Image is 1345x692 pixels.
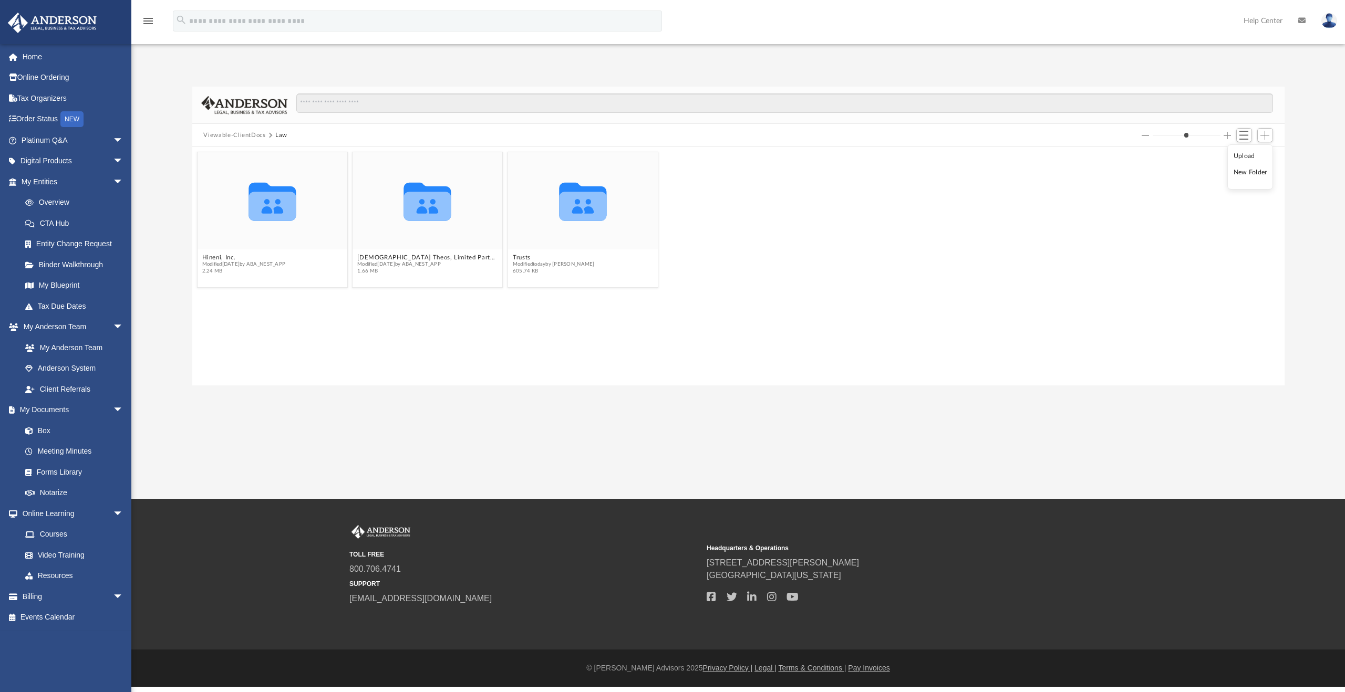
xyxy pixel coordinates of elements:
[1234,151,1267,162] li: Upload
[175,14,187,26] i: search
[113,130,134,151] span: arrow_drop_down
[1153,132,1220,139] input: Column size
[349,564,401,573] a: 800.706.4741
[707,571,841,580] a: [GEOGRAPHIC_DATA][US_STATE]
[349,550,699,559] small: TOLL FREE
[779,664,846,672] a: Terms & Conditions |
[15,524,134,545] a: Courses
[512,261,594,268] span: Modified today by [PERSON_NAME]
[15,337,129,358] a: My Anderson Team
[357,268,498,275] span: 1.66 MB
[349,594,492,603] a: [EMAIL_ADDRESS][DOMAIN_NAME]
[7,400,134,421] a: My Documentsarrow_drop_down
[15,275,134,296] a: My Blueprint
[192,147,1285,385] div: grid
[142,15,154,27] i: menu
[7,130,139,151] a: Platinum Q&Aarrow_drop_down
[202,254,285,261] button: Hineni, Inc.
[15,441,134,462] a: Meeting Minutes
[15,565,134,586] a: Resources
[15,296,139,317] a: Tax Due Dates
[703,664,753,672] a: Privacy Policy |
[349,525,412,539] img: Anderson Advisors Platinum Portal
[203,131,265,140] button: Viewable-ClientDocs
[275,131,287,140] button: Law
[754,664,777,672] a: Legal |
[15,234,139,255] a: Entity Change Request
[707,543,1057,553] small: Headquarters & Operations
[357,254,498,261] button: [DEMOGRAPHIC_DATA] Theos, Limited Partnership
[707,558,859,567] a: [STREET_ADDRESS][PERSON_NAME]
[113,171,134,193] span: arrow_drop_down
[60,111,84,127] div: NEW
[7,586,139,607] a: Billingarrow_drop_down
[512,254,594,261] button: Trusts
[113,400,134,421] span: arrow_drop_down
[1321,13,1337,28] img: User Pic
[7,109,139,130] a: Order StatusNEW
[848,664,889,672] a: Pay Invoices
[7,503,134,524] a: Online Learningarrow_drop_down
[15,254,139,275] a: Binder Walkthrough
[7,171,139,192] a: My Entitiesarrow_drop_down
[131,663,1345,674] div: © [PERSON_NAME] Advisors 2025
[349,579,699,589] small: SUPPORT
[1227,144,1273,190] ul: Add
[1142,132,1149,139] button: Decrease column size
[15,420,129,441] a: Box
[7,607,139,628] a: Events Calendar
[7,151,139,172] a: Digital Productsarrow_drop_down
[1224,132,1231,139] button: Increase column size
[15,379,134,400] a: Client Referrals
[202,261,285,268] span: Modified [DATE] by ABA_NEST_APP
[512,268,594,275] span: 605.74 KB
[7,46,139,67] a: Home
[15,483,134,504] a: Notarize
[5,13,100,33] img: Anderson Advisors Platinum Portal
[296,93,1272,113] input: Search files and folders
[15,544,129,565] a: Video Training
[1257,128,1273,143] button: Add
[357,261,498,268] span: Modified [DATE] by ABA_NEST_APP
[7,67,139,88] a: Online Ordering
[15,358,134,379] a: Anderson System
[1236,128,1252,143] button: Switch to List View
[15,462,129,483] a: Forms Library
[202,268,285,275] span: 2.24 MB
[15,192,139,213] a: Overview
[15,213,139,234] a: CTA Hub
[113,317,134,338] span: arrow_drop_down
[142,20,154,27] a: menu
[7,317,134,338] a: My Anderson Teamarrow_drop_down
[113,151,134,172] span: arrow_drop_down
[113,586,134,607] span: arrow_drop_down
[7,88,139,109] a: Tax Organizers
[1234,167,1267,178] li: New Folder
[113,503,134,525] span: arrow_drop_down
